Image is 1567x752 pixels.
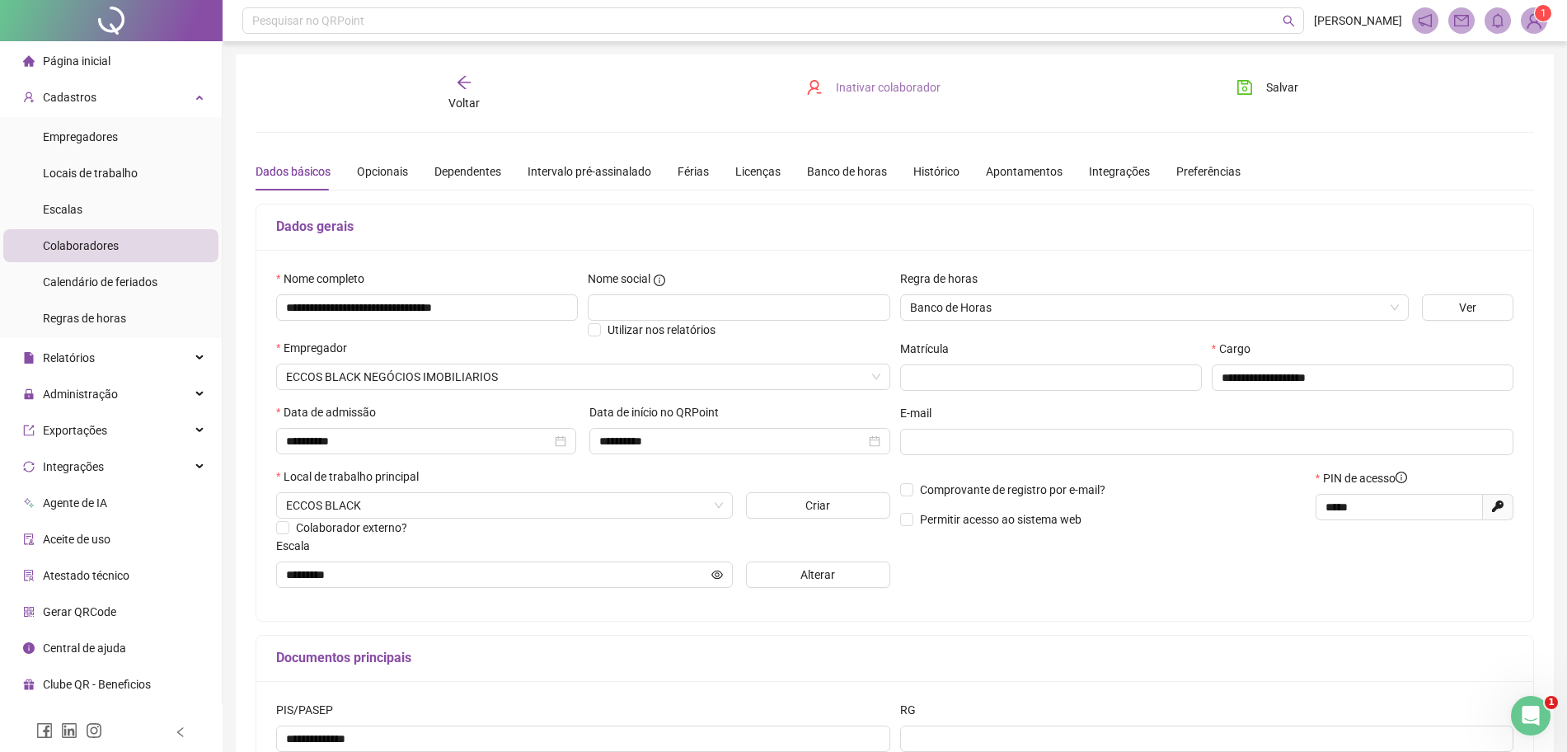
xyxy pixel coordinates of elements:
[86,722,102,739] span: instagram
[711,569,723,580] span: eye
[43,642,126,655] span: Central de ajuda
[1236,79,1253,96] span: save
[43,91,96,104] span: Cadastros
[43,239,119,252] span: Colaboradores
[1422,294,1513,321] button: Ver
[276,339,358,357] label: Empregador
[256,162,331,181] div: Dados básicos
[286,493,723,518] span: AV. RONDON PACHECO, 2289 - LÍDICE, UBERLÂNDIA - MG, 38400-050
[800,566,835,584] span: Alterar
[1212,340,1261,358] label: Cargo
[36,722,53,739] span: facebook
[900,340,959,358] label: Matrícula
[1283,15,1295,27] span: search
[43,605,116,618] span: Gerar QRCode
[276,270,375,288] label: Nome completo
[1224,74,1311,101] button: Salvar
[1490,13,1505,28] span: bell
[1314,12,1402,30] span: [PERSON_NAME]
[836,78,941,96] span: Inativar colaborador
[43,388,118,401] span: Administração
[805,496,830,515] span: Criar
[357,162,408,181] div: Opcionais
[276,537,321,555] label: Escala
[23,92,35,103] span: user-add
[1459,298,1476,317] span: Ver
[1545,696,1558,709] span: 1
[43,312,126,325] span: Regras de horas
[654,275,665,286] span: info-circle
[588,270,650,288] span: Nome social
[807,162,887,181] div: Banco de horas
[175,726,186,738] span: left
[276,468,429,486] label: Local de trabalho principal
[1522,8,1546,33] img: 80004
[913,162,959,181] div: Histórico
[1176,162,1241,181] div: Preferências
[608,323,715,336] span: Utilizar nos relatórios
[23,425,35,436] span: export
[43,351,95,364] span: Relatórios
[735,162,781,181] div: Licenças
[794,74,953,101] button: Inativar colaborador
[23,352,35,364] span: file
[43,167,138,180] span: Locais de trabalho
[746,562,889,588] button: Alterar
[43,54,110,68] span: Página inicial
[448,96,480,110] span: Voltar
[806,79,823,96] span: user-delete
[61,722,77,739] span: linkedin
[23,388,35,400] span: lock
[1396,472,1407,483] span: info-circle
[910,295,1400,320] span: Banco de Horas
[528,162,651,181] div: Intervalo pré-assinalado
[678,162,709,181] div: Férias
[43,569,129,582] span: Atestado técnico
[43,424,107,437] span: Exportações
[900,404,942,422] label: E-mail
[43,460,104,473] span: Integrações
[1089,162,1150,181] div: Integrações
[276,217,1513,237] h5: Dados gerais
[434,162,501,181] div: Dependentes
[23,533,35,545] span: audit
[43,275,157,289] span: Calendário de feriados
[1323,469,1407,487] span: PIN de acesso
[1535,5,1551,21] sup: Atualize o seu contato no menu Meus Dados
[43,130,118,143] span: Empregadores
[23,679,35,690] span: gift
[900,701,927,719] label: RG
[746,492,889,519] button: Criar
[43,533,110,546] span: Aceite de uso
[23,570,35,581] span: solution
[43,496,107,510] span: Agente de IA
[456,74,472,91] span: arrow-left
[23,606,35,618] span: qrcode
[1511,696,1551,736] iframe: Intercom live chat
[920,483,1105,496] span: Comprovante de registro por e-mail?
[1418,13,1433,28] span: notification
[1454,13,1469,28] span: mail
[286,364,880,389] span: ECCOS BLACK NEGÓCIOS IMOBILIARIOS
[276,403,387,421] label: Data de admissão
[920,513,1081,526] span: Permitir acesso ao sistema web
[589,403,730,421] label: Data de início no QRPoint
[276,648,1513,668] h5: Documentos principais
[296,521,407,534] span: Colaborador externo?
[1266,78,1298,96] span: Salvar
[1541,7,1546,19] span: 1
[43,678,151,691] span: Clube QR - Beneficios
[23,642,35,654] span: info-circle
[43,203,82,216] span: Escalas
[276,701,344,719] label: PIS/PASEP
[23,55,35,67] span: home
[986,162,1063,181] div: Apontamentos
[23,461,35,472] span: sync
[900,270,988,288] label: Regra de horas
